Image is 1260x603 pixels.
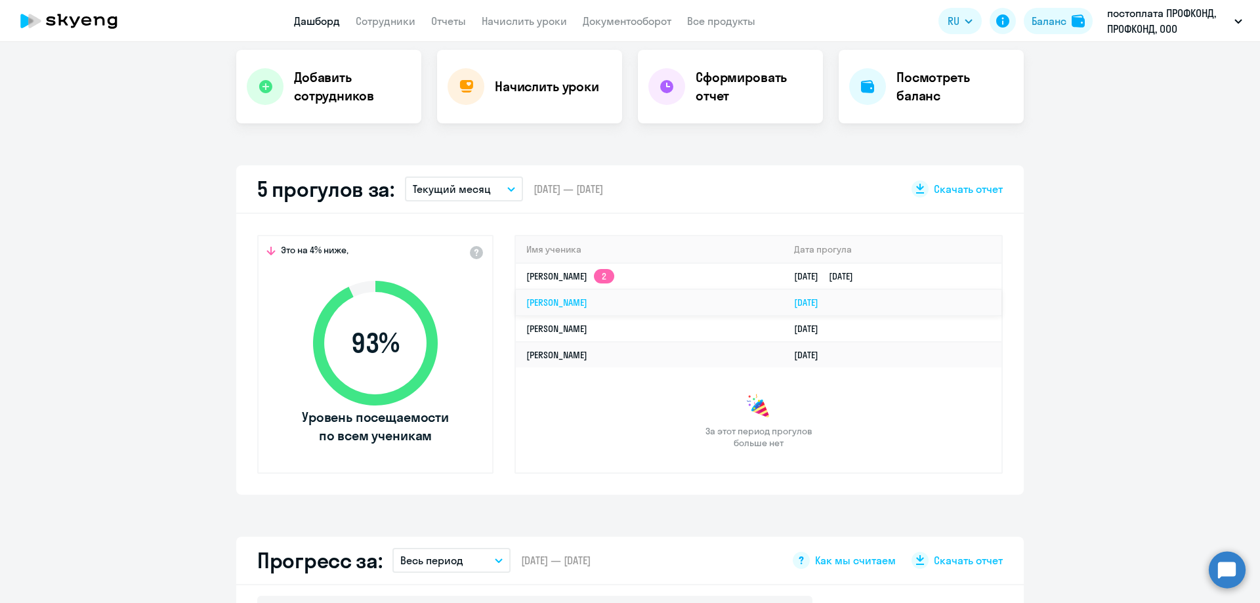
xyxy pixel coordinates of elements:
h4: Посмотреть баланс [896,68,1013,105]
a: [DATE] [794,349,829,361]
a: Начислить уроки [482,14,567,28]
h4: Добавить сотрудников [294,68,411,105]
h2: 5 прогулов за: [257,176,394,202]
app-skyeng-badge: 2 [594,269,614,283]
h4: Сформировать отчет [696,68,812,105]
a: Сотрудники [356,14,415,28]
button: постоплата ПРОФКОНД, ПРОФКОНД, ООО [1101,5,1249,37]
h2: Прогресс за: [257,547,382,573]
button: RU [938,8,982,34]
span: RU [948,13,959,29]
a: [PERSON_NAME] [526,323,587,335]
p: постоплата ПРОФКОНД, ПРОФКОНД, ООО [1107,5,1229,37]
a: [DATE] [794,297,829,308]
span: [DATE] — [DATE] [534,182,603,196]
a: [PERSON_NAME]2 [526,270,614,282]
span: Это на 4% ниже, [281,244,348,260]
a: Отчеты [431,14,466,28]
img: balance [1072,14,1085,28]
p: Весь период [400,552,463,568]
span: Уровень посещаемости по всем ученикам [300,408,451,445]
th: Имя ученика [516,236,784,263]
th: Дата прогула [784,236,1001,263]
a: [DATE] [794,323,829,335]
a: [DATE][DATE] [794,270,864,282]
span: Скачать отчет [934,182,1003,196]
button: Балансbalance [1024,8,1093,34]
span: 93 % [300,327,451,359]
span: За этот период прогулов больше нет [703,425,814,449]
img: congrats [745,394,772,420]
button: Весь период [392,548,511,573]
div: Баланс [1032,13,1066,29]
h4: Начислить уроки [495,77,599,96]
a: [PERSON_NAME] [526,297,587,308]
a: [PERSON_NAME] [526,349,587,361]
button: Текущий месяц [405,177,523,201]
p: Текущий месяц [413,181,491,197]
span: Скачать отчет [934,553,1003,568]
span: [DATE] — [DATE] [521,553,591,568]
a: Дашборд [294,14,340,28]
a: Все продукты [687,14,755,28]
span: Как мы считаем [815,553,896,568]
a: Документооборот [583,14,671,28]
